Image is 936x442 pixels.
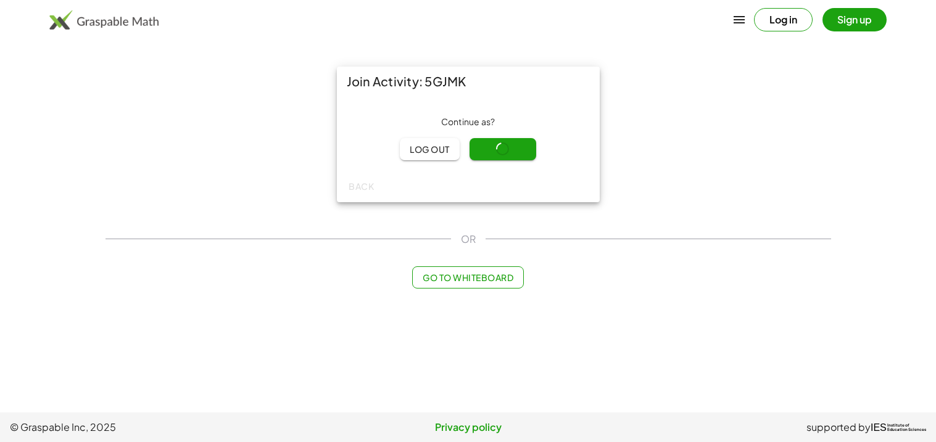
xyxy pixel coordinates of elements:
span: Institute of Education Sciences [887,424,926,432]
span: Go to Whiteboard [423,272,513,283]
span: OR [461,232,476,247]
button: Go to Whiteboard [412,266,524,289]
span: Log out [410,144,450,155]
span: IES [871,422,887,433]
div: Join Activity: 5GJMK [337,67,600,96]
button: Sign up [822,8,887,31]
a: Privacy policy [315,420,621,435]
span: supported by [806,420,871,435]
a: IESInstitute ofEducation Sciences [871,420,926,435]
button: Log in [754,8,813,31]
span: © Graspable Inc, 2025 [10,420,315,435]
div: Continue as ? [347,116,590,128]
button: Log out [400,138,460,160]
